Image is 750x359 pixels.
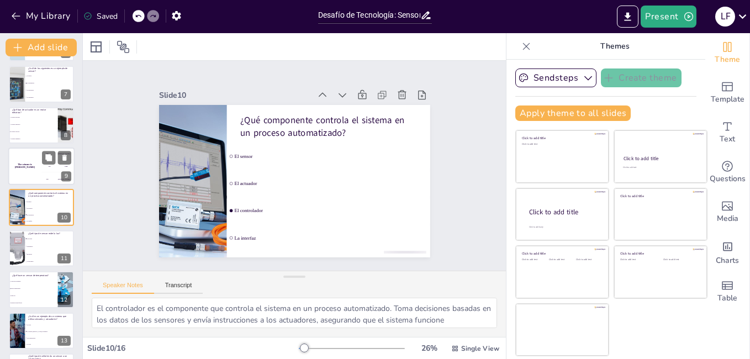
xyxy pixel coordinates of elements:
span: Charts [716,255,739,267]
span: La interfaz [27,220,73,221]
span: Un sistema [PERSON_NAME] automático [27,330,73,331]
span: Una computadora [27,337,73,338]
span: Questions [710,173,746,185]
div: 7 [9,66,74,102]
span: Un reloj [27,324,73,325]
span: Controla el tiempo [27,56,73,57]
button: My Library [8,7,75,25]
div: 8 [61,130,71,140]
input: Insertar título [318,7,420,23]
span: El controlador [220,179,399,263]
span: Un ventilador [27,97,73,98]
span: Actuador mecánico [10,117,57,118]
span: Mide la temperatura [10,288,57,289]
span: Media [717,213,738,225]
div: 200 [41,160,75,172]
span: Un libro [27,344,73,345]
p: ¿Qué tipo de actuador es un motor eléctrico? [12,108,55,114]
p: ¿Cuál de los siguientes es un ejemplo de sensor? [28,67,71,73]
p: Themes [535,33,694,60]
button: L F [715,6,735,28]
div: Slide 10 [197,41,340,113]
div: Click to add text [623,166,696,169]
div: 300 [41,173,75,185]
div: 9 [8,147,75,185]
span: Position [117,40,130,54]
div: Click to add text [620,258,655,261]
div: Click to add title [624,155,697,162]
div: 8 [9,107,74,144]
div: 7 [61,89,71,99]
button: Delete Slide [58,151,71,164]
div: Click to add title [529,208,600,217]
button: Add slide [6,39,77,56]
span: Actuador eléctrico [10,131,57,132]
button: Transcript [154,282,203,294]
div: Click to add title [620,193,699,198]
span: El sensor [27,201,73,202]
div: 10 [9,189,74,225]
div: [PERSON_NAME] [58,178,70,180]
span: Theme [715,54,740,66]
div: Click to add text [663,258,698,261]
div: Add text boxes [705,113,749,152]
div: Click to add title [620,251,699,256]
div: 100 [41,147,75,160]
div: Jaap [65,166,67,167]
div: Layout [87,38,105,56]
span: Emite luz [10,295,57,296]
div: Click to add text [549,258,574,261]
div: 12 [57,295,71,305]
div: Click to add text [522,143,601,146]
span: El actuador [231,155,410,239]
button: Apply theme to all slides [515,105,631,121]
p: ¿Qué componente controla el sistema en un proceso automatizado? [28,191,71,197]
div: 11 [9,230,74,267]
span: La interfaz [209,204,388,288]
div: Click to add body [529,226,599,229]
button: Create theme [601,68,682,87]
span: Un interruptor [27,90,73,91]
span: Template [711,93,744,105]
span: Single View [461,344,499,353]
span: Realiza acciones físicas [10,302,57,303]
div: Click to add title [522,251,601,256]
div: 26 % [416,343,442,353]
div: Add charts and graphs [705,232,749,272]
span: Termómetro [27,246,73,247]
div: Change the overall theme [705,33,749,73]
div: 10 [57,213,71,223]
span: Un motor [27,76,73,77]
button: Duplicate Slide [42,151,55,164]
h4: The winner is [PERSON_NAME] [8,163,41,169]
div: Saved [83,11,118,22]
div: 12 [9,271,74,308]
div: Add a table [705,272,749,312]
div: Click to add text [522,258,547,261]
p: ¿Qué tipo de sensor mide la luz? [28,232,71,235]
span: Barómetro [27,254,73,255]
span: Text [720,133,735,145]
button: Present [641,6,696,28]
div: 9 [61,172,71,182]
div: L F [715,7,735,27]
span: El controlador [27,214,73,215]
button: Speaker Notes [92,282,154,294]
div: Slide 10 / 16 [87,343,299,353]
div: Get real-time input from your audience [705,152,749,192]
span: Actuador neumático [10,138,57,139]
button: Sendsteps [515,68,596,87]
p: ¿Qué componente controla el sistema en un proceso automatizado? [256,97,427,192]
div: Click to add text [576,258,601,261]
span: El sensor [242,130,421,214]
span: Fotocélula [27,238,73,239]
span: Actuador hidráulico [10,124,57,125]
textarea: El controlador es el componente que controla el sistema en un proceso automatizado. Toma decision... [92,298,497,328]
span: Acelerómetro [27,261,73,262]
div: Click to add title [522,136,601,140]
div: 13 [9,313,74,349]
span: El actuador [27,207,73,208]
p: ¿Qué hace un sensor de temperatura? [12,274,55,277]
button: Export to PowerPoint [617,6,638,28]
div: 13 [57,336,71,346]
